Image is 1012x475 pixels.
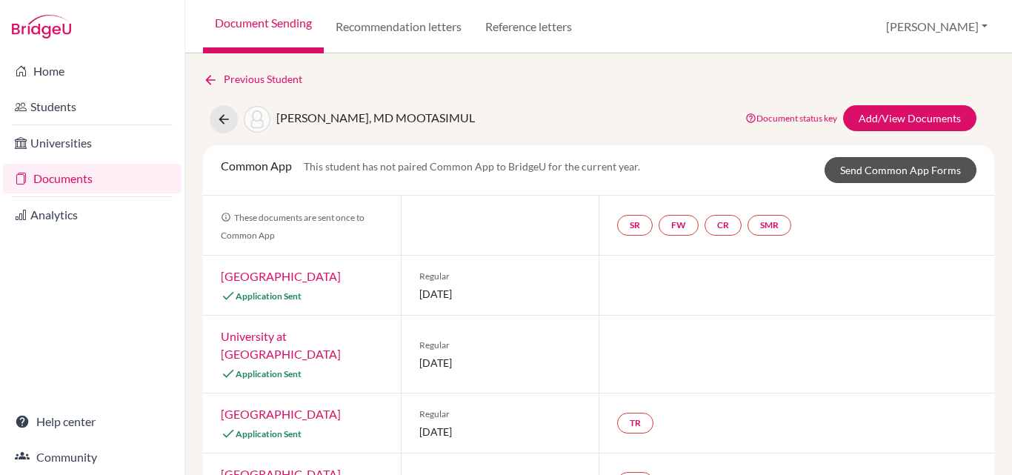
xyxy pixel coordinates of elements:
[203,71,314,87] a: Previous Student
[3,92,182,122] a: Students
[419,270,581,283] span: Regular
[3,407,182,436] a: Help center
[659,215,699,236] a: FW
[419,408,581,421] span: Regular
[3,164,182,193] a: Documents
[705,215,742,236] a: CR
[221,407,341,421] a: [GEOGRAPHIC_DATA]
[3,56,182,86] a: Home
[276,110,475,124] span: [PERSON_NAME], MD MOOTASIMUL
[843,105,976,131] a: Add/View Documents
[825,157,976,183] a: Send Common App Forms
[221,159,292,173] span: Common App
[221,269,341,283] a: [GEOGRAPHIC_DATA]
[748,215,791,236] a: SMR
[419,339,581,352] span: Regular
[3,442,182,472] a: Community
[221,329,341,361] a: University at [GEOGRAPHIC_DATA]
[419,286,581,302] span: [DATE]
[879,13,994,41] button: [PERSON_NAME]
[236,368,302,379] span: Application Sent
[617,215,653,236] a: SR
[304,160,640,173] span: This student has not paired Common App to BridgeU for the current year.
[419,424,581,439] span: [DATE]
[236,428,302,439] span: Application Sent
[617,413,653,434] a: TR
[3,128,182,158] a: Universities
[745,113,837,124] a: Document status key
[12,15,71,39] img: Bridge-U
[3,200,182,230] a: Analytics
[236,290,302,302] span: Application Sent
[419,355,581,371] span: [DATE]
[221,212,364,241] span: These documents are sent once to Common App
